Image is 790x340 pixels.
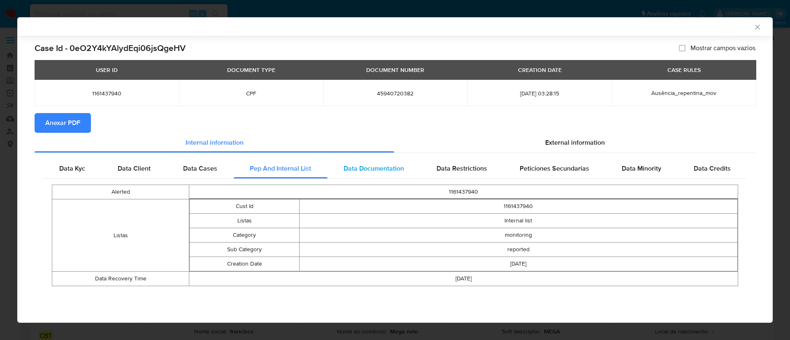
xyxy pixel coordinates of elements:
[189,185,738,199] td: 1161437940
[52,199,189,272] td: Listas
[17,17,773,323] div: closure-recommendation-modal
[44,90,169,97] span: 1161437940
[45,114,80,132] span: Anexar PDF
[190,243,299,257] td: Sub Category
[52,185,189,199] td: Alerted
[52,272,189,286] td: Data Recovery Time
[437,164,487,173] span: Data Restrictions
[651,89,716,97] span: Ausência_repentina_mov
[59,164,85,173] span: Data Kyc
[679,45,685,51] input: Mostrar campos vazios
[186,138,244,147] span: Internal information
[622,164,661,173] span: Data Minority
[190,199,299,214] td: Cust Id
[189,90,314,97] span: CPF
[299,257,737,271] td: [DATE]
[299,199,737,214] td: 1161437940
[43,159,747,178] div: Detailed internal info
[189,272,738,286] td: [DATE]
[35,43,186,53] h2: Case Id - 0eO2Y4kYAlydEqi06jsQgeHV
[299,243,737,257] td: reported
[690,44,755,52] span: Mostrar campos vazios
[190,214,299,228] td: Listas
[333,90,458,97] span: 45940720382
[662,63,706,77] div: CASE RULES
[250,164,311,173] span: Pep And Internal List
[118,164,151,173] span: Data Client
[545,138,605,147] span: External information
[299,228,737,243] td: monitoring
[190,257,299,271] td: Creation Date
[361,63,429,77] div: DOCUMENT NUMBER
[520,164,589,173] span: Peticiones Secundarias
[91,63,123,77] div: USER ID
[190,228,299,243] td: Category
[299,214,737,228] td: Internal list
[344,164,404,173] span: Data Documentation
[35,113,91,133] button: Anexar PDF
[183,164,217,173] span: Data Cases
[477,90,602,97] span: [DATE] 03:28:15
[753,23,761,30] button: Fechar a janela
[222,63,280,77] div: DOCUMENT TYPE
[513,63,567,77] div: CREATION DATE
[35,133,755,153] div: Detailed info
[694,164,731,173] span: Data Credits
